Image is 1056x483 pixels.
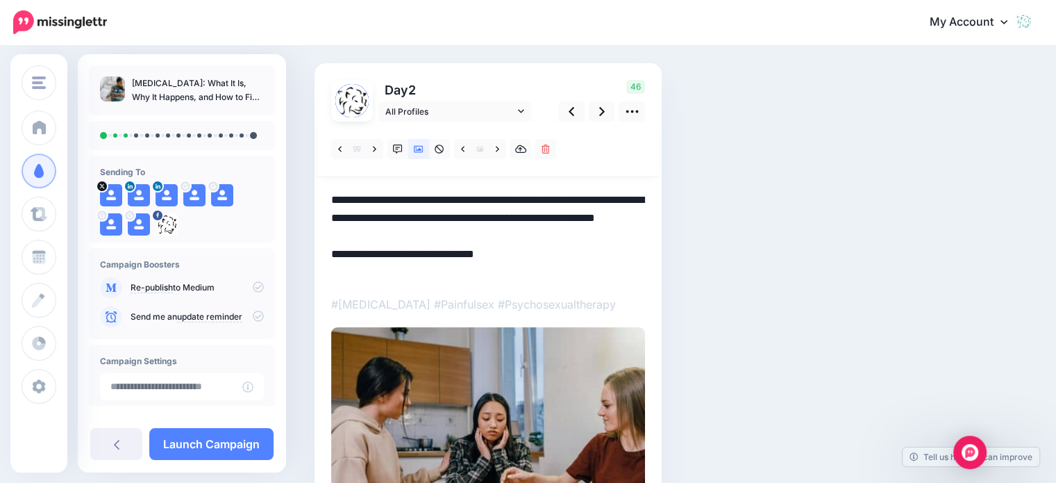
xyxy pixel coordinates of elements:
p: [MEDICAL_DATA]: What It Is, Why It Happens, and How to Find Relief [132,76,264,104]
img: Missinglettr [13,10,107,34]
img: 304940412_514149677377938_2776595006190808614_n-bsa155005.png [335,84,369,117]
h4: Sending To [100,167,264,177]
span: All Profiles [385,104,514,119]
h4: Campaign Settings [100,356,264,366]
img: user_default_image.png [100,213,122,236]
div: Open Intercom Messenger [953,436,987,469]
img: user_default_image.png [128,213,150,236]
img: menu.png [32,76,46,89]
img: user_default_image.png [183,184,206,206]
h4: Campaign Boosters [100,259,264,270]
img: user_default_image.png [128,184,150,206]
img: user_default_image.png [211,184,233,206]
a: Tell us how we can improve [903,448,1039,466]
img: user_default_image.png [156,184,178,206]
img: 304940412_514149677377938_2776595006190808614_n-bsa155005.png [156,213,178,236]
span: 46 [626,80,645,94]
p: to Medium [131,281,264,294]
a: Re-publish [131,282,173,293]
img: user_default_image.png [100,184,122,206]
a: update reminder [177,311,242,322]
span: 2 [408,83,416,97]
p: Send me an [131,311,264,323]
img: 059ad4590a8af742aaf7a8621c554063_thumb.jpg [100,76,125,101]
a: My Account [916,6,1035,40]
a: All Profiles [378,101,531,122]
p: Day [378,80,533,100]
p: #[MEDICAL_DATA] #Painfulsex #Psychosexualtherapy [331,295,645,313]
